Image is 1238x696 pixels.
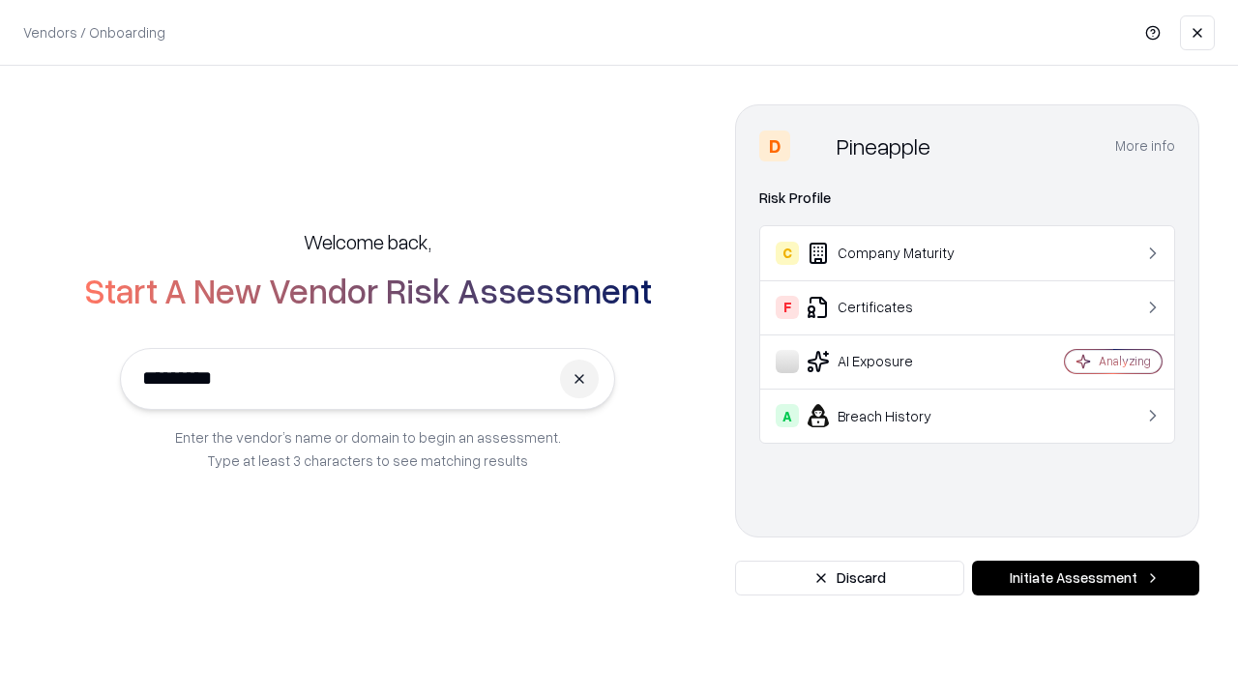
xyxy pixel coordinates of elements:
[759,187,1175,210] div: Risk Profile
[735,561,964,595] button: Discard
[759,130,790,161] div: D
[776,242,799,265] div: C
[776,404,1007,427] div: Breach History
[84,271,652,309] h2: Start A New Vendor Risk Assessment
[1115,129,1175,163] button: More info
[972,561,1199,595] button: Initiate Assessment
[798,130,829,161] img: Pineapple
[304,228,431,255] h5: Welcome back,
[175,425,561,472] p: Enter the vendor’s name or domain to begin an assessment. Type at least 3 characters to see match...
[23,22,165,43] p: Vendors / Onboarding
[776,296,799,319] div: F
[776,350,1007,373] div: AI Exposure
[776,242,1007,265] div: Company Maturity
[776,296,1007,319] div: Certificates
[837,130,930,161] div: Pineapple
[776,404,799,427] div: A
[1099,353,1151,369] div: Analyzing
